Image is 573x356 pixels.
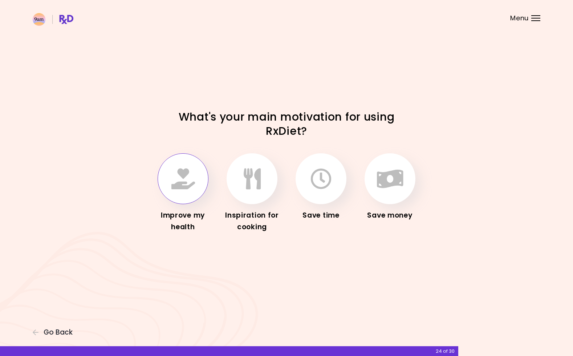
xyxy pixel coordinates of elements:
div: Save time [292,210,350,221]
img: RxDiet [33,13,73,26]
div: Save money [361,210,419,221]
h1: What's your main motivation for using RxDiet? [159,110,414,138]
div: Inspiration for cooking [223,210,281,233]
button: Go Back [33,328,76,336]
span: Go Back [44,328,73,336]
span: Menu [510,15,529,21]
div: Improve my health [154,210,212,233]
